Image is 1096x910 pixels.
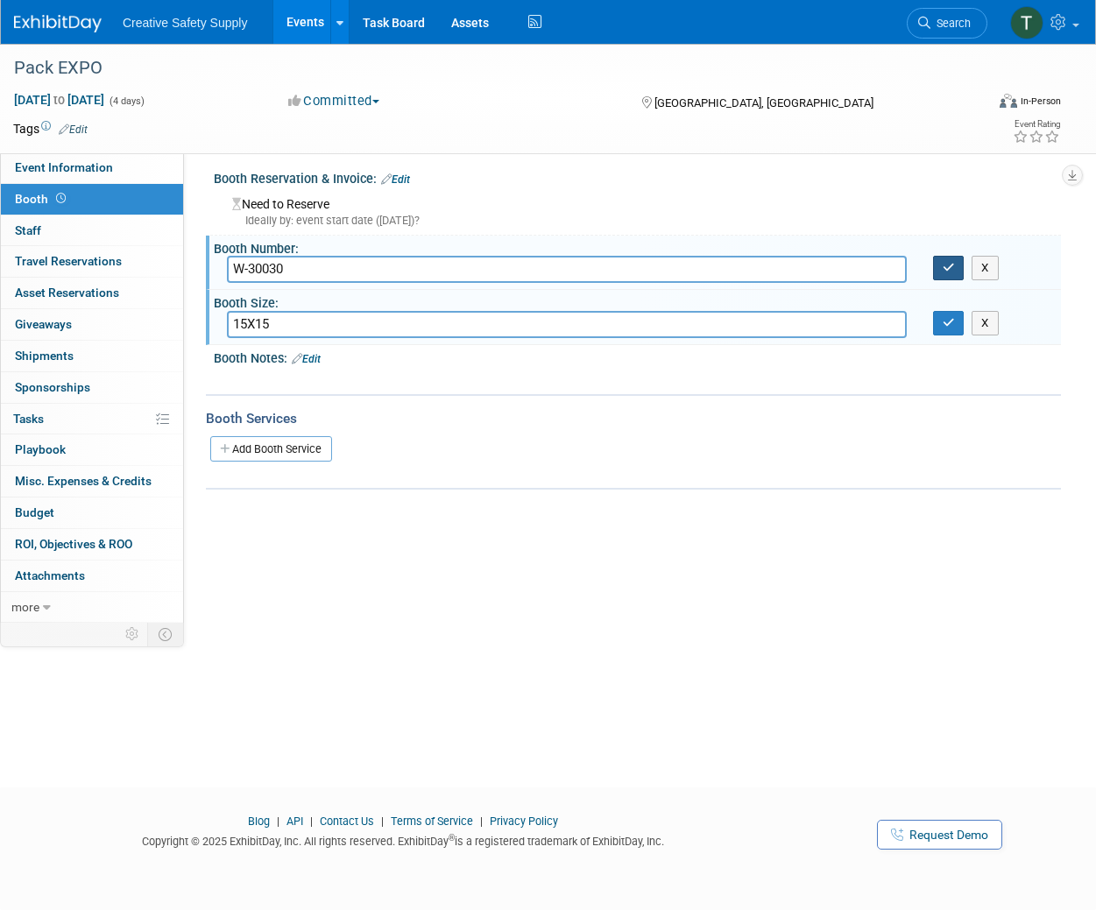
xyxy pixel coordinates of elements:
span: | [377,815,388,828]
a: Blog [248,815,270,828]
span: Booth [15,192,69,206]
span: | [272,815,284,828]
div: Event Format [909,91,1061,117]
a: Misc. Expenses & Credits [1,466,183,497]
span: Travel Reservations [15,254,122,268]
div: Need to Reserve [227,191,1048,229]
span: more [11,600,39,614]
span: Playbook [15,442,66,456]
span: Booth not reserved yet [53,192,69,205]
span: [DATE] [DATE] [13,92,105,108]
a: Booth [1,184,183,215]
span: Asset Reservations [15,286,119,300]
span: (4 days) [108,95,145,107]
a: API [286,815,303,828]
button: Committed [282,92,386,110]
a: Edit [381,173,410,186]
span: Shipments [15,349,74,363]
span: Sponsorships [15,380,90,394]
a: Event Information [1,152,183,183]
div: Booth Size: [214,290,1061,312]
span: Event Information [15,160,113,174]
a: Budget [1,497,183,528]
div: Ideally by: event start date ([DATE])? [232,213,1048,229]
a: Add Booth Service [210,436,332,462]
span: to [51,93,67,107]
div: Booth Services [206,409,1061,428]
div: Event Rating [1013,120,1060,129]
a: Asset Reservations [1,278,183,308]
a: Sponsorships [1,372,183,403]
span: Tasks [13,412,44,426]
div: Booth Notes: [214,345,1061,368]
span: | [476,815,487,828]
a: Attachments [1,561,183,591]
div: Pack EXPO [8,53,972,84]
a: Staff [1,215,183,246]
a: Edit [59,123,88,136]
img: Thom Cheney [1010,6,1043,39]
span: [GEOGRAPHIC_DATA], [GEOGRAPHIC_DATA] [654,96,873,109]
div: In-Person [1020,95,1061,108]
img: ExhibitDay [14,15,102,32]
span: Giveaways [15,317,72,331]
div: Booth Number: [214,236,1061,257]
a: Request Demo [877,820,1002,850]
a: Contact Us [320,815,374,828]
span: Budget [15,505,54,519]
span: ROI, Objectives & ROO [15,537,132,551]
a: Edit [292,353,321,365]
span: Staff [15,223,41,237]
a: Terms of Service [391,815,473,828]
a: Search [907,8,987,39]
a: more [1,592,183,623]
a: ROI, Objectives & ROO [1,529,183,560]
a: Tasks [1,404,183,434]
a: Travel Reservations [1,246,183,277]
td: Toggle Event Tabs [148,623,184,645]
span: Search [930,17,971,30]
a: Giveaways [1,309,183,340]
div: Booth Reservation & Invoice: [214,166,1061,188]
td: Tags [13,120,88,138]
td: Personalize Event Tab Strip [117,623,148,645]
span: Creative Safety Supply [123,16,247,30]
span: Misc. Expenses & Credits [15,474,152,488]
a: Playbook [1,434,183,465]
button: X [972,256,999,280]
div: Copyright © 2025 ExhibitDay, Inc. All rights reserved. ExhibitDay is a registered trademark of Ex... [13,829,793,850]
button: X [972,311,999,335]
a: Shipments [1,341,183,371]
span: | [306,815,317,828]
sup: ® [449,833,455,843]
span: Attachments [15,568,85,582]
img: Format-Inperson.png [1000,94,1017,108]
a: Privacy Policy [490,815,558,828]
